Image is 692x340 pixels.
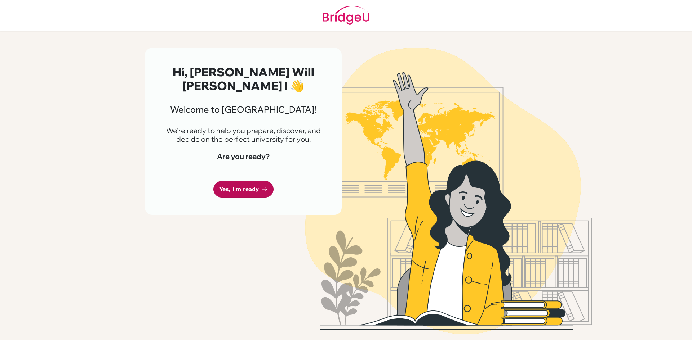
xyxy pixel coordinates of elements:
[213,181,274,198] a: Yes, I'm ready
[162,65,324,93] h2: Hi, [PERSON_NAME] Will [PERSON_NAME] I 👋
[162,126,324,144] p: We're ready to help you prepare, discover, and decide on the perfect university for you.
[243,48,654,334] img: Welcome to Bridge U
[162,104,324,115] h3: Welcome to [GEOGRAPHIC_DATA]!
[162,152,324,161] h4: Are you ready?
